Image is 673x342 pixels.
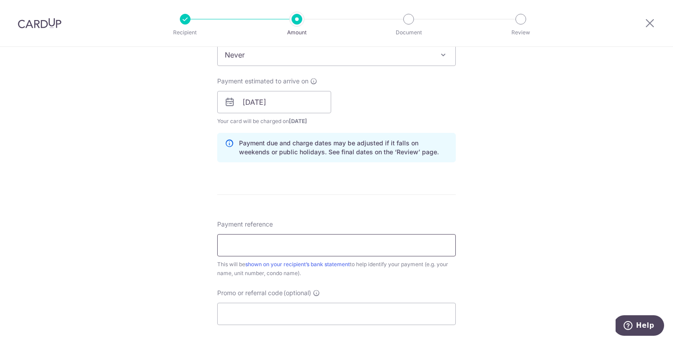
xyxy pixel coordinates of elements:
span: Never [217,44,456,66]
input: DD / MM / YYYY [217,91,331,113]
span: (optional) [284,288,311,297]
span: Your card will be charged on [217,117,331,126]
span: [DATE] [289,118,307,124]
p: Recipient [152,28,218,37]
div: This will be to help identify your payment (e.g. your name, unit number, condo name). [217,260,456,278]
img: CardUp [18,18,61,29]
iframe: Opens a widget where you can find more information [616,315,664,338]
span: Promo or referral code [217,288,283,297]
p: Review [488,28,554,37]
p: Amount [264,28,330,37]
p: Payment due and charge dates may be adjusted if it falls on weekends or public holidays. See fina... [239,139,448,157]
span: Payment estimated to arrive on [217,77,308,86]
a: shown on your recipient’s bank statement [245,261,350,268]
span: Never [218,44,455,66]
p: Document [376,28,442,37]
span: Payment reference [217,220,273,229]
